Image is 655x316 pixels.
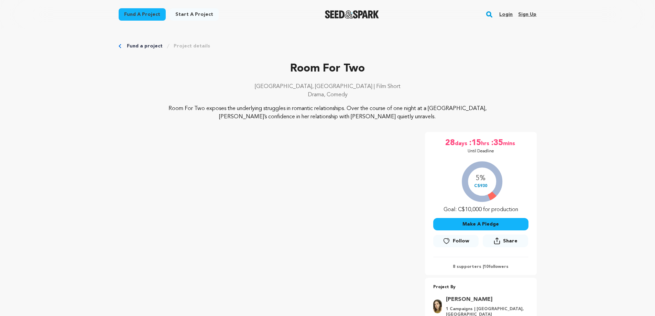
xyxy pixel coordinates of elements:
img: Seed&Spark Logo Dark Mode [325,10,379,19]
span: hrs [481,138,491,149]
p: Room For Two exposes the underlying struggles in romantic relationships. Over the course of one n... [160,105,495,121]
span: :35 [491,138,503,149]
span: days [455,138,469,149]
span: 28 [445,138,455,149]
a: Seed&Spark Homepage [325,10,379,19]
a: Fund a project [127,43,163,50]
span: :15 [469,138,481,149]
p: 8 supporters | followers [433,264,528,270]
span: Share [503,238,517,244]
a: Follow [433,235,479,247]
p: Drama, Comedy [119,91,537,99]
a: Login [499,9,513,20]
a: Project details [174,43,210,50]
p: [GEOGRAPHIC_DATA], [GEOGRAPHIC_DATA] | Film Short [119,83,537,91]
span: mins [503,138,516,149]
span: 10 [484,265,489,269]
span: Share [483,235,528,250]
img: 7810ef723e6f84fb.jpg [433,299,442,313]
button: Make A Pledge [433,218,528,230]
a: Start a project [170,8,219,21]
a: Fund a project [119,8,166,21]
a: Sign up [518,9,536,20]
p: Project By [433,283,528,291]
div: Breadcrumb [119,43,537,50]
span: Follow [453,238,469,244]
button: Share [483,235,528,247]
a: Goto Lisa Saban profile [446,295,524,304]
p: Room For Two [119,61,537,77]
p: Until Deadline [468,149,494,154]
